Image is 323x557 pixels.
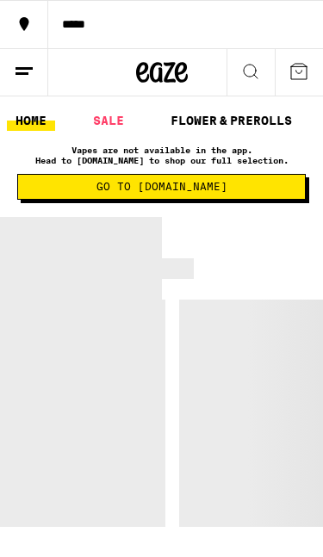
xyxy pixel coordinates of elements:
button: Go to [DOMAIN_NAME] [17,174,306,200]
a: FLOWER & PREROLLS [162,110,301,131]
span: Go to [DOMAIN_NAME] [96,182,227,192]
p: Vapes are not available in the app. Head to [DOMAIN_NAME] to shop our full selection. [17,145,306,165]
a: SALE [84,110,133,131]
a: HOME [7,110,55,131]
